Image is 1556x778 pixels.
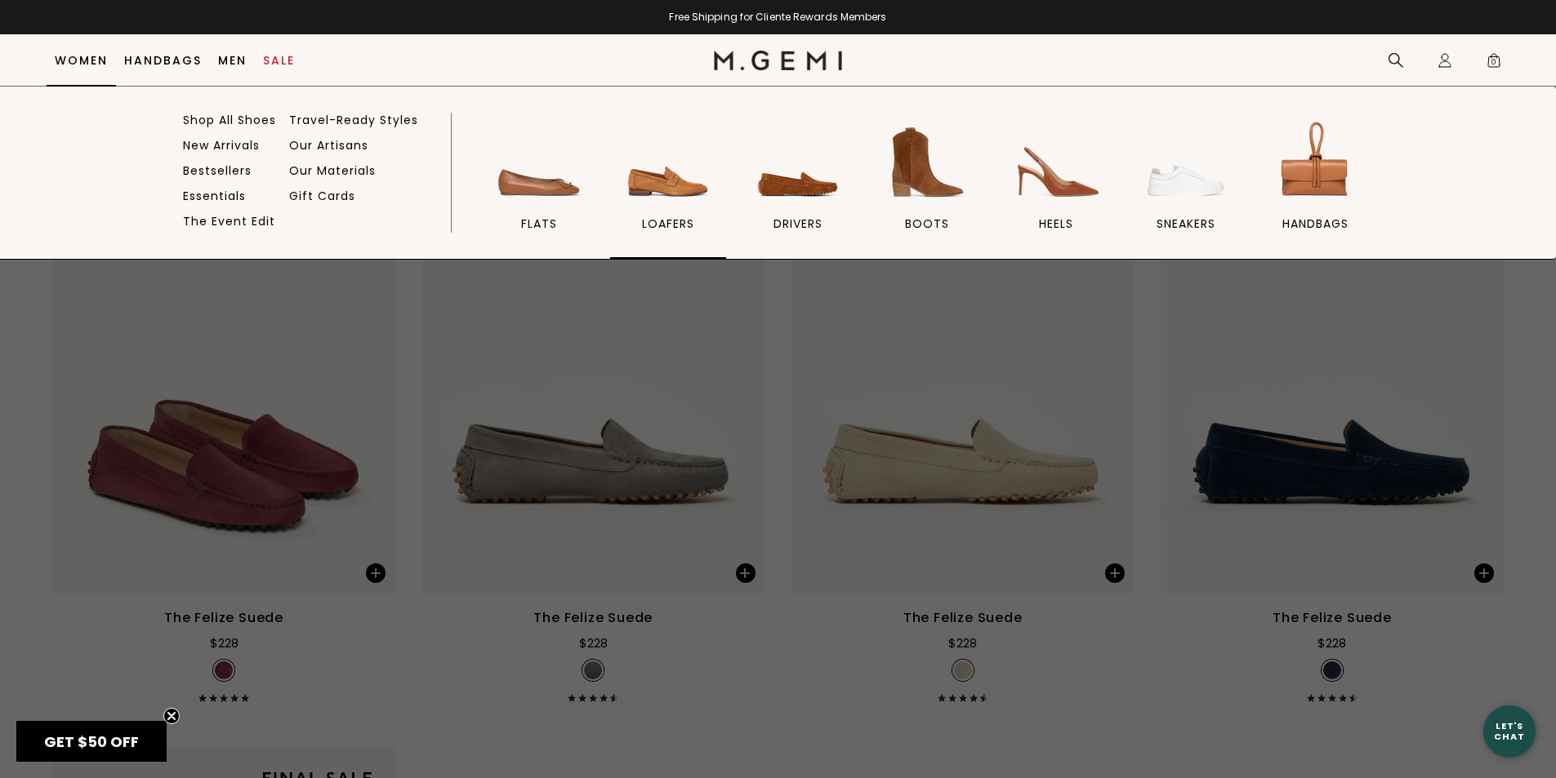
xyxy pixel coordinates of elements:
span: 0 [1486,56,1502,72]
img: drivers [752,117,844,208]
a: Handbags [124,54,202,67]
button: Close teaser [163,708,180,724]
a: Sale [263,54,295,67]
div: GET $50 OFFClose teaser [16,721,167,762]
span: flats [521,216,557,231]
a: sneakers [1128,117,1244,259]
a: Gift Cards [289,189,355,203]
span: loafers [642,216,694,231]
a: Shop All Shoes [183,113,276,127]
a: drivers [739,117,855,259]
img: M.Gemi [714,51,842,70]
img: BOOTS [881,117,973,208]
div: Let's Chat [1483,721,1536,741]
a: New Arrivals [183,138,260,153]
a: loafers [610,117,726,259]
a: BOOTS [869,117,985,259]
a: heels [998,117,1114,259]
a: flats [481,117,597,259]
span: BOOTS [905,216,949,231]
span: GET $50 OFF [44,731,139,752]
a: Our Artisans [289,138,368,153]
span: handbags [1282,216,1349,231]
img: handbags [1269,117,1361,208]
a: Bestsellers [183,163,252,178]
span: sneakers [1157,216,1215,231]
a: Travel-Ready Styles [289,113,418,127]
img: flats [493,117,585,208]
img: loafers [622,117,714,208]
span: drivers [774,216,823,231]
a: Essentials [183,189,246,203]
a: The Event Edit [183,214,275,229]
a: Our Materials [289,163,376,178]
span: heels [1039,216,1073,231]
img: heels [1010,117,1102,208]
a: handbags [1257,117,1373,259]
a: Women [55,54,108,67]
a: Men [218,54,247,67]
img: sneakers [1140,117,1232,208]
